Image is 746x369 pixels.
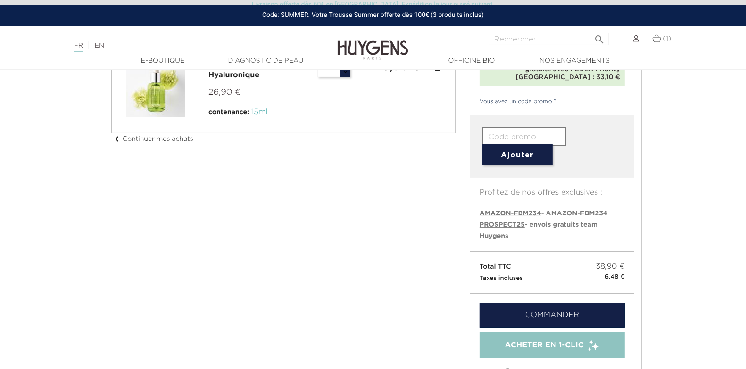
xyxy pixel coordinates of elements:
[489,33,609,45] input: Rechercher
[663,35,671,42] span: (1)
[480,221,597,239] span: - envois gratuits team Huygens
[470,98,557,106] a: Vous avez un code promo ?
[482,144,553,165] button: Ajouter
[208,109,249,115] span: contenance:
[69,40,304,51] div: |
[424,56,519,66] a: Officine Bio
[591,30,608,43] button: 
[480,275,523,281] small: Taxes incluses
[338,25,408,61] img: Huygens
[482,127,566,146] input: Code promo
[111,136,193,142] a: chevron_leftContinuer mes achats
[116,56,210,66] a: E-Boutique
[480,210,541,217] span: AMAZON-FBM234
[480,221,525,228] span: PROSPECT25
[480,210,608,217] span: - AMAZON-FBM234
[111,133,123,145] i: chevron_left
[594,31,605,42] i: 
[126,58,185,117] img: Le Concentré Hyaluronique
[208,60,259,79] a: Le Concentré Hyaluronique
[652,35,671,42] a: (1)
[375,61,420,73] strong: 26,90 €
[208,88,241,97] span: 26,90 €
[470,178,634,198] p: Profitez de nos offres exclusives :
[95,42,104,49] a: EN
[218,56,313,66] a: Diagnostic de peau
[480,303,625,328] a: Commander
[480,263,511,270] span: Total TTC
[605,272,625,282] small: 6,48 €
[251,108,267,116] span: 15ml
[74,42,83,52] a: FR
[596,261,625,272] span: 38,90 €
[527,56,622,66] a: Nos engagements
